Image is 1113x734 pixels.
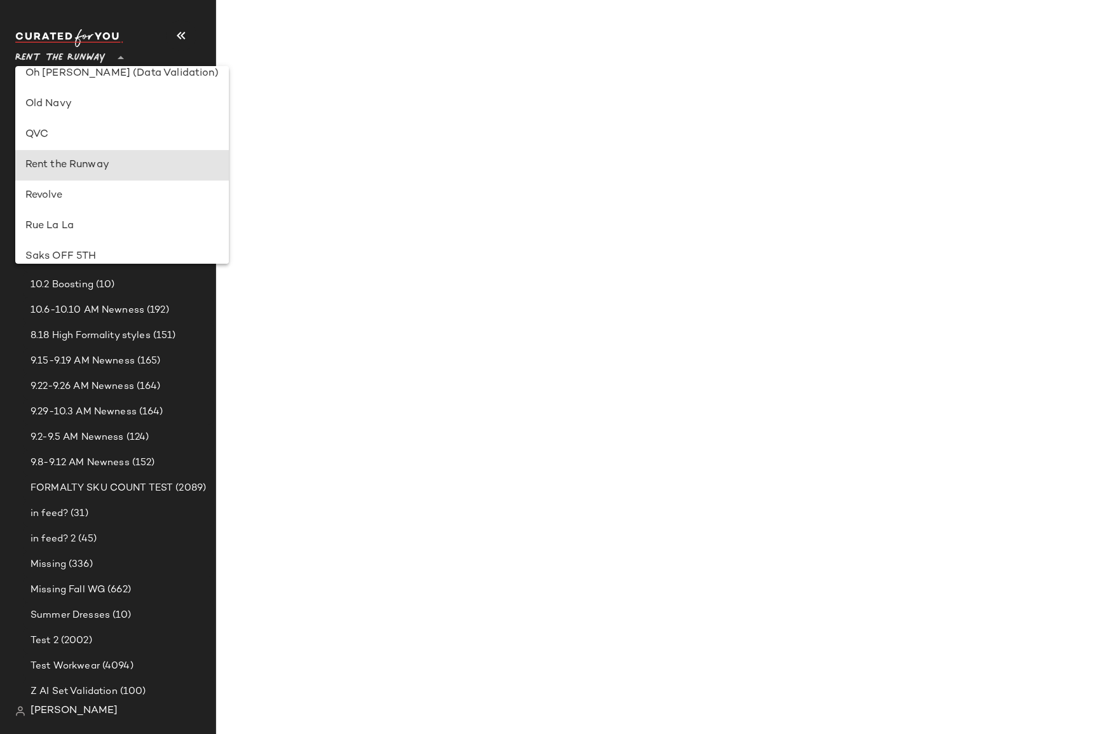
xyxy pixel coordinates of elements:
[25,127,219,142] div: QVC
[137,405,163,419] span: (164)
[58,634,92,648] span: (2002)
[151,329,176,343] span: (151)
[130,456,155,470] span: (152)
[31,430,124,445] span: 9.2-9.5 AM Newness
[25,158,219,173] div: Rent the Runway
[25,188,219,203] div: Revolve
[31,608,110,623] span: Summer Dresses
[31,379,134,394] span: 9.22-9.26 AM Newness
[31,456,130,470] span: 9.8-9.12 AM Newness
[105,583,131,597] span: (662)
[25,219,219,234] div: Rue La La
[66,557,93,572] span: (336)
[31,532,76,547] span: in feed? 2
[31,684,118,699] span: Z AI Set Validation
[31,481,173,496] span: FORMALTY SKU COUNT TEST
[68,506,88,521] span: (31)
[110,608,132,623] span: (10)
[15,43,106,66] span: Rent the Runway
[76,532,97,547] span: (45)
[31,583,105,597] span: Missing Fall WG
[31,329,151,343] span: 8.18 High Formality styles
[15,66,229,264] div: undefined-list
[173,481,206,496] span: (2089)
[31,303,144,318] span: 10.6-10.10 AM Newness
[31,703,118,719] span: [PERSON_NAME]
[124,430,149,445] span: (124)
[31,405,137,419] span: 9.29-10.3 AM Newness
[15,706,25,716] img: svg%3e
[100,659,133,674] span: (4094)
[15,29,123,47] img: cfy_white_logo.C9jOOHJF.svg
[31,278,93,292] span: 10.2 Boosting
[144,303,169,318] span: (192)
[31,354,135,369] span: 9.15-9.19 AM Newness
[93,278,115,292] span: (10)
[25,97,219,112] div: Old Navy
[25,66,219,81] div: Oh [PERSON_NAME] (Data Validation)
[25,249,219,264] div: Saks OFF 5TH
[135,354,161,369] span: (165)
[31,634,58,648] span: Test 2
[118,684,146,699] span: (100)
[31,557,66,572] span: Missing
[31,659,100,674] span: Test Workwear
[134,379,161,394] span: (164)
[31,506,68,521] span: in feed?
